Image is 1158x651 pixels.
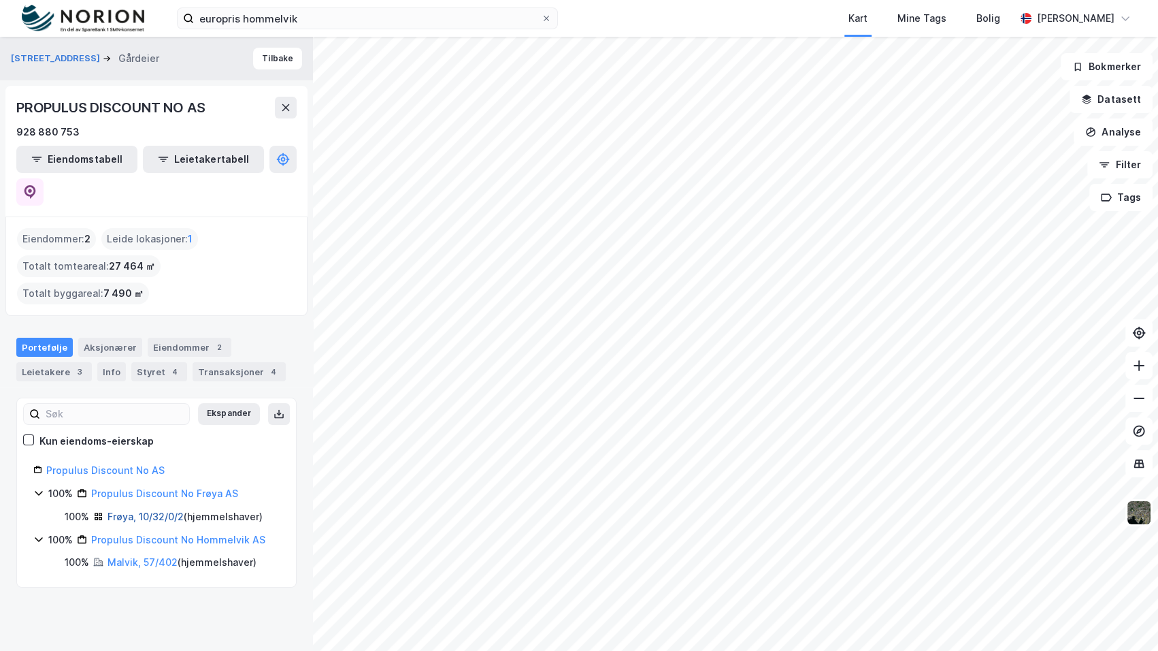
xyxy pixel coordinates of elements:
div: Gårdeier [118,50,159,67]
button: Datasett [1070,86,1153,113]
div: Mine Tags [897,10,946,27]
div: Styret [131,362,187,381]
div: 4 [168,365,182,379]
span: 1 [188,231,193,247]
button: Bokmerker [1061,53,1153,80]
span: 7 490 ㎡ [103,285,144,302]
img: norion-logo.80e7a08dc31c2e691866.png [22,5,144,33]
button: [STREET_ADDRESS] [11,52,103,65]
div: Totalt byggareal : [17,283,149,304]
div: PROPULUS DISCOUNT NO AS [16,97,208,118]
div: Totalt tomteareal : [17,255,161,277]
button: Eiendomstabell [16,146,137,173]
div: Info [97,362,126,381]
div: Leietakere [16,362,92,381]
div: 928 880 753 [16,124,80,140]
div: Eiendommer [148,338,231,357]
a: Propulus Discount No AS [46,464,165,476]
button: Filter [1087,151,1153,178]
button: Analyse [1074,118,1153,146]
div: Bolig [976,10,1000,27]
div: Eiendommer : [17,228,96,250]
button: Tags [1089,184,1153,211]
button: Ekspander [198,403,260,425]
a: Propulus Discount No Frøya AS [91,488,238,499]
span: 2 [84,231,90,247]
button: Leietakertabell [143,146,264,173]
input: Søk [40,404,189,424]
div: 100% [65,554,89,571]
div: [PERSON_NAME] [1037,10,1114,27]
span: 27 464 ㎡ [109,258,155,274]
iframe: Chat Widget [1090,586,1158,651]
div: 100% [65,509,89,525]
div: Kontrollprogram for chat [1090,586,1158,651]
div: 2 [212,340,226,354]
div: 3 [73,365,86,379]
div: 4 [267,365,280,379]
div: 100% [48,486,73,502]
img: 9k= [1126,500,1152,526]
div: Aksjonærer [78,338,142,357]
div: 100% [48,532,73,548]
div: Transaksjoner [193,362,286,381]
a: Frøya, 10/32/0/2 [107,511,184,522]
button: Tilbake [253,48,302,69]
div: Leide lokasjoner : [101,228,198,250]
div: ( hjemmelshaver ) [107,509,263,525]
a: Malvik, 57/402 [107,556,178,568]
div: ( hjemmelshaver ) [107,554,257,571]
a: Propulus Discount No Hommelvik AS [91,534,265,545]
div: Portefølje [16,338,73,357]
div: Kart [848,10,867,27]
input: Søk på adresse, matrikkel, gårdeiere, leietakere eller personer [194,8,541,29]
div: Kun eiendoms-eierskap [39,433,154,449]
